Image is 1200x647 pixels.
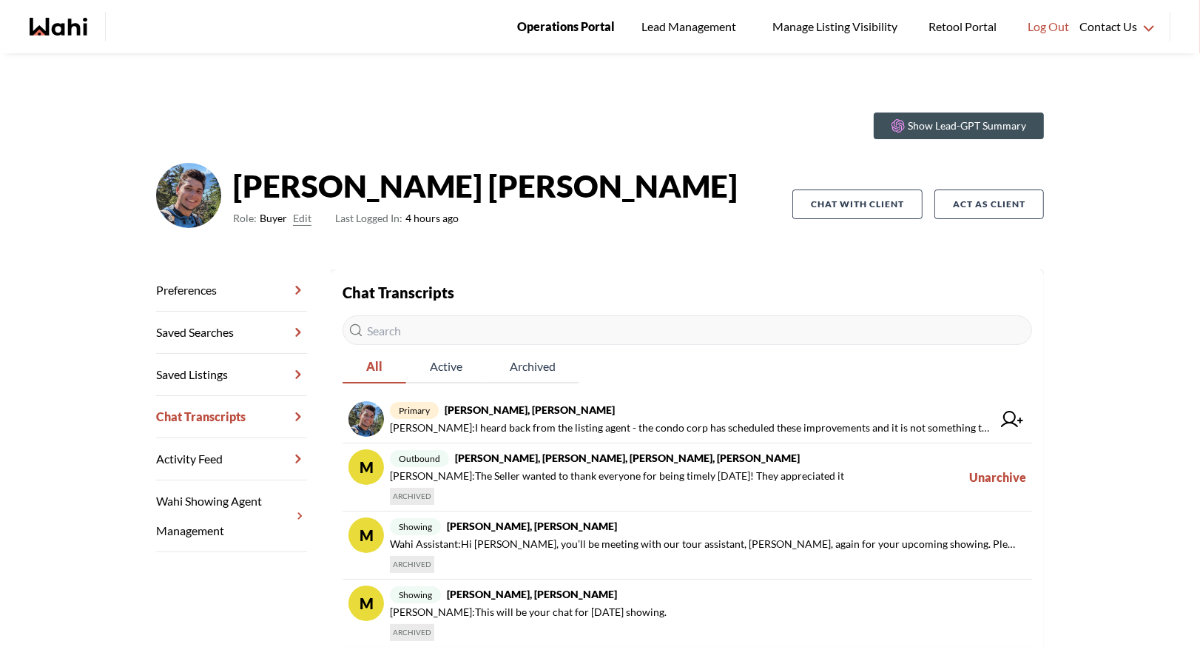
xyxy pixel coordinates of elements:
[343,512,1032,580] a: Mshowing[PERSON_NAME], [PERSON_NAME]Wahi Assistant:Hi [PERSON_NAME], you’ll be meeting with our t...
[928,17,1001,36] span: Retool Portal
[156,312,307,354] a: Saved Searches
[293,209,311,227] button: Edit
[348,517,384,553] div: M
[390,535,1020,553] span: Wahi Assistant : Hi [PERSON_NAME], you’ll be meeting with our tour assistant, [PERSON_NAME], agai...
[30,18,87,36] a: Wahi homepage
[641,17,741,36] span: Lead Management
[343,443,1032,512] a: Moutbound[PERSON_NAME], [PERSON_NAME], [PERSON_NAME], [PERSON_NAME][PERSON_NAME]:The Seller wante...
[156,163,221,228] img: c224a9b802ed0c29.jpeg
[156,354,307,396] a: Saved Listings
[406,351,486,382] span: Active
[233,209,257,227] span: Role:
[335,212,402,224] span: Last Logged In:
[156,396,307,438] a: Chat Transcripts
[934,190,1044,219] button: Act as Client
[390,556,434,573] span: ARCHIVED
[447,520,617,532] strong: [PERSON_NAME], [PERSON_NAME]
[390,402,439,419] span: primary
[348,586,384,621] div: M
[447,588,617,600] strong: [PERSON_NAME], [PERSON_NAME]
[343,395,1032,443] a: primary[PERSON_NAME], [PERSON_NAME][PERSON_NAME]:I heard back from the listing agent - the condo ...
[969,449,1026,505] button: Unarchive
[156,269,307,312] a: Preferences
[260,209,287,227] span: Buyer
[908,118,1026,133] p: Show Lead-GPT Summary
[1028,17,1069,36] span: Log Out
[335,209,459,227] span: 4 hours ago
[156,438,307,480] a: Activity Feed
[445,403,615,416] strong: [PERSON_NAME], [PERSON_NAME]
[390,450,449,467] span: outbound
[343,351,406,383] button: All
[455,452,800,464] strong: [PERSON_NAME], [PERSON_NAME], [PERSON_NAME], [PERSON_NAME]
[517,17,615,36] span: Operations Portal
[792,190,923,219] button: Chat with client
[768,17,902,36] span: Manage Listing Visibility
[156,480,307,552] a: Wahi Showing Agent Management
[390,518,441,535] span: showing
[390,586,441,603] span: showing
[343,315,1032,345] input: Search
[486,351,579,382] span: Archived
[343,284,454,301] strong: Chat Transcripts
[390,603,667,621] span: [PERSON_NAME] : This will be your chat for [DATE] showing.
[390,488,434,505] span: ARCHIVED
[874,113,1044,139] button: Show Lead-GPT Summary
[486,351,579,383] button: Archived
[390,624,434,641] span: ARCHIVED
[348,449,384,485] div: M
[390,419,992,437] span: [PERSON_NAME] : I heard back from the listing agent - the condo corp has scheduled these improvem...
[343,351,406,382] span: All
[348,401,384,437] img: chat avatar
[233,164,738,208] strong: [PERSON_NAME] [PERSON_NAME]
[406,351,486,383] button: Active
[390,467,844,485] span: [PERSON_NAME] : The Seller wanted to thank everyone for being timely [DATE]! They appreciated it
